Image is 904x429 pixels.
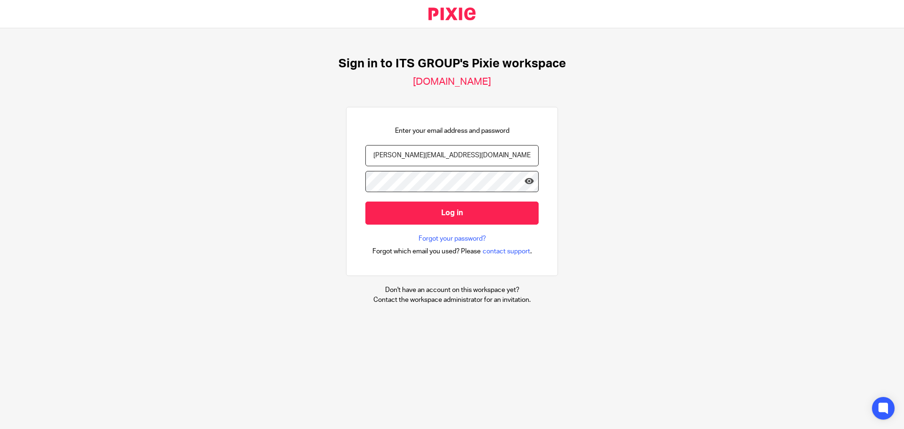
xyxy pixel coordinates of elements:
[413,76,491,88] h2: [DOMAIN_NAME]
[419,234,486,243] a: Forgot your password?
[339,57,566,71] h1: Sign in to ITS GROUP's Pixie workspace
[372,247,481,256] span: Forgot which email you used? Please
[372,246,532,257] div: .
[365,202,539,225] input: Log in
[373,285,531,295] p: Don't have an account on this workspace yet?
[373,295,531,305] p: Contact the workspace administrator for an invitation.
[365,145,539,166] input: name@example.com
[395,126,509,136] p: Enter your email address and password
[483,247,530,256] span: contact support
